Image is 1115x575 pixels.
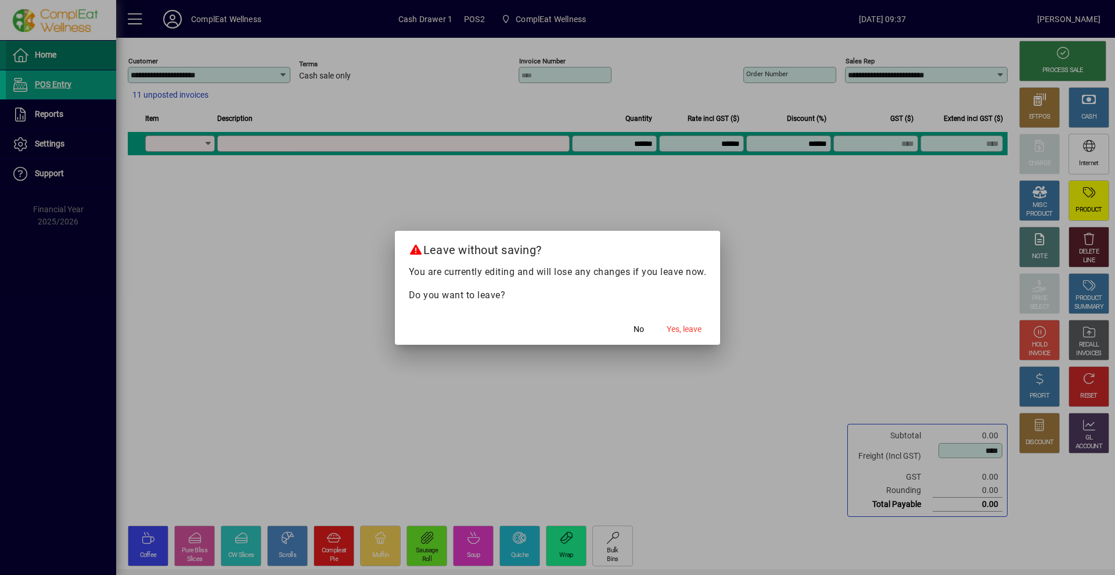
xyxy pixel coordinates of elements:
p: Do you want to leave? [409,288,707,302]
span: No [634,323,644,335]
p: You are currently editing and will lose any changes if you leave now. [409,265,707,279]
span: Yes, leave [667,323,702,335]
h2: Leave without saving? [395,231,721,265]
button: No [620,319,657,340]
button: Yes, leave [662,319,706,340]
